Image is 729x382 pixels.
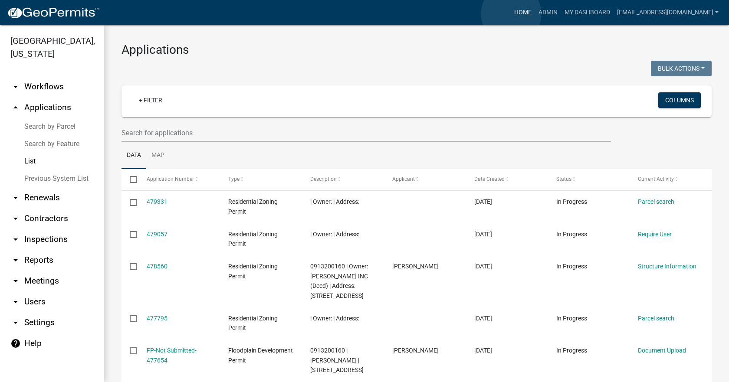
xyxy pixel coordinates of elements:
datatable-header-cell: Current Activity [630,169,712,190]
span: Status [556,176,571,182]
input: Search for applications [121,124,611,142]
i: arrow_drop_down [10,82,21,92]
span: In Progress [556,198,587,205]
span: 0913200160 | Rachel Kesterson | 1775 Old 6 Rd [310,347,364,374]
span: Residential Zoning Permit [228,198,278,215]
button: Columns [658,92,701,108]
span: 09/16/2025 [474,198,492,205]
span: 09/16/2025 [474,231,492,238]
button: Bulk Actions [651,61,712,76]
span: Rachel Kesterson [392,347,439,354]
a: Structure Information [638,263,696,270]
span: Current Activity [638,176,674,182]
i: arrow_drop_down [10,255,21,265]
a: My Dashboard [561,4,614,21]
a: Document Upload [638,347,686,354]
a: Parcel search [638,315,674,322]
a: Map [146,142,170,170]
a: 479331 [147,198,167,205]
span: In Progress [556,315,587,322]
span: Application Number [147,176,194,182]
i: arrow_drop_down [10,193,21,203]
span: Type [228,176,240,182]
span: Applicant [392,176,415,182]
i: arrow_drop_down [10,213,21,224]
span: | Owner: | Address: [310,198,359,205]
span: 09/12/2025 [474,315,492,322]
span: Residential Zoning Permit [228,231,278,248]
i: help [10,338,21,349]
a: 477795 [147,315,167,322]
span: Residential Zoning Permit [228,263,278,280]
a: + Filter [132,92,169,108]
i: arrow_drop_down [10,297,21,307]
datatable-header-cell: Application Number [138,169,220,190]
a: FP-Not Submitted-477654 [147,347,197,364]
datatable-header-cell: Applicant [384,169,466,190]
span: Description [310,176,337,182]
a: 479057 [147,231,167,238]
a: Admin [535,4,561,21]
span: Rachel Kesterson [392,263,439,270]
a: Require User [638,231,672,238]
a: 478560 [147,263,167,270]
a: [EMAIL_ADDRESS][DOMAIN_NAME] [614,4,722,21]
a: Home [511,4,535,21]
datatable-header-cell: Date Created [466,169,548,190]
a: Parcel search [638,198,674,205]
datatable-header-cell: Type [220,169,302,190]
span: 0913200160 | Owner: MANATT'S INC (Deed) | Address: 1901 S Dayton Ave [310,263,368,299]
h3: Applications [121,42,712,57]
i: arrow_drop_up [10,102,21,113]
span: Floodplain Development Permit [228,347,293,364]
span: Date Created [474,176,505,182]
i: arrow_drop_down [10,276,21,286]
span: In Progress [556,347,587,354]
i: arrow_drop_down [10,234,21,245]
span: Residential Zoning Permit [228,315,278,332]
datatable-header-cell: Description [302,169,384,190]
a: Data [121,142,146,170]
datatable-header-cell: Select [121,169,138,190]
span: | Owner: | Address: [310,231,359,238]
i: arrow_drop_down [10,317,21,328]
span: 09/12/2025 [474,347,492,354]
span: In Progress [556,231,587,238]
span: In Progress [556,263,587,270]
span: | Owner: | Address: [310,315,359,322]
datatable-header-cell: Status [548,169,630,190]
span: 09/15/2025 [474,263,492,270]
